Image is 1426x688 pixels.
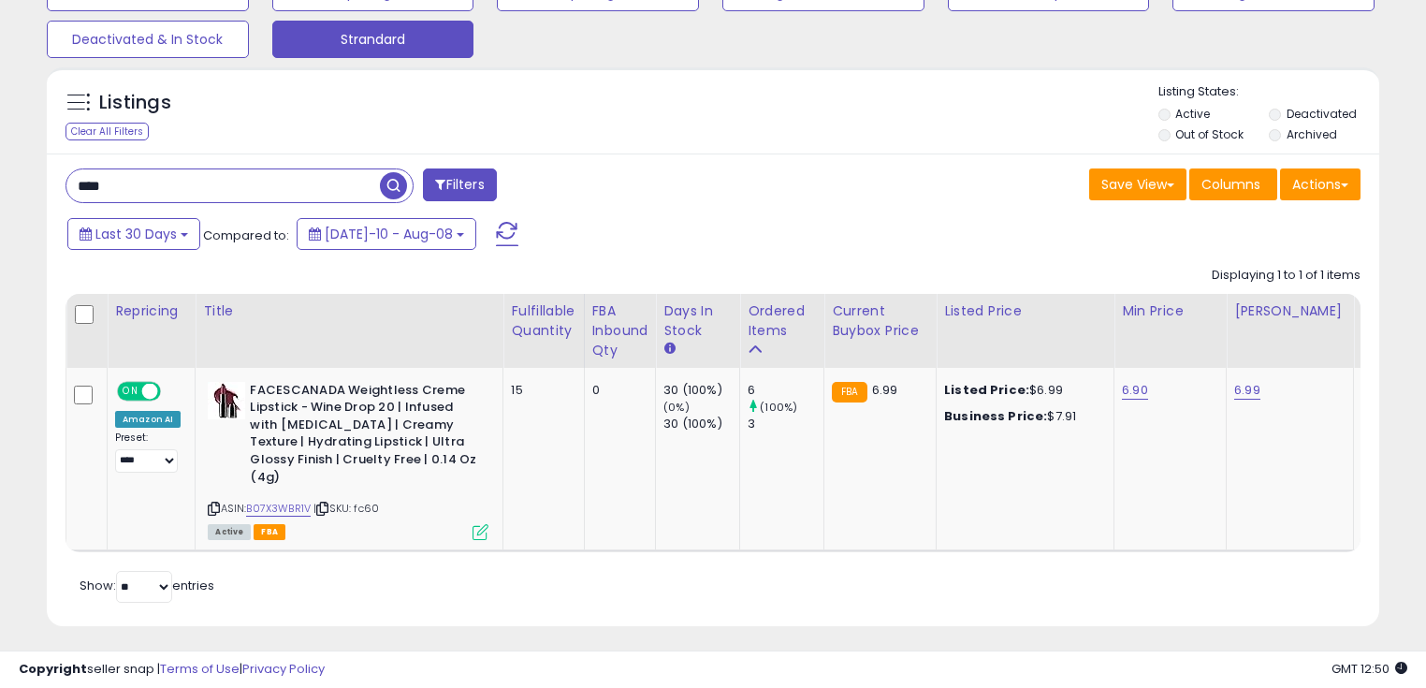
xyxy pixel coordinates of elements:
div: seller snap | | [19,661,325,679]
a: Terms of Use [160,660,240,678]
button: [DATE]-10 - Aug-08 [297,218,476,250]
label: Active [1175,106,1210,122]
div: Current Buybox Price [832,301,928,341]
img: 41Axh+ssE-L._SL40_.jpg [208,382,245,419]
div: $6.99 [944,382,1099,399]
div: FBA inbound Qty [592,301,648,360]
a: 6.99 [1234,381,1260,400]
label: Out of Stock [1175,126,1244,142]
span: ON [119,383,142,399]
div: 30 (100%) [663,416,739,432]
button: Actions [1280,168,1361,200]
div: 3 [748,416,823,432]
small: (100%) [760,400,797,415]
button: Save View [1089,168,1186,200]
div: Listed Price [944,301,1106,321]
span: Show: entries [80,577,214,594]
div: Days In Stock [663,301,732,341]
div: Clear All Filters [65,123,149,140]
b: Listed Price: [944,381,1029,399]
div: Title [203,301,495,321]
span: [DATE]-10 - Aug-08 [325,225,453,243]
span: | SKU: fc60 [313,501,379,516]
strong: Copyright [19,660,87,678]
div: Repricing [115,301,187,321]
span: Last 30 Days [95,225,177,243]
div: $7.91 [944,408,1099,425]
label: Deactivated [1287,106,1357,122]
div: 30 (100%) [663,382,739,399]
div: 6 [748,382,823,399]
div: Ordered Items [748,301,816,341]
p: Listing States: [1158,83,1380,101]
div: 0 [592,382,642,399]
div: Min Price [1122,301,1218,321]
div: Preset: [115,432,181,474]
span: 6.99 [872,381,898,399]
button: Columns [1189,168,1277,200]
small: FBA [832,382,866,403]
span: OFF [158,383,188,399]
button: Last 30 Days [67,218,200,250]
button: Strandard [272,21,474,58]
div: Amazon AI [115,411,181,428]
div: Displaying 1 to 1 of 1 items [1212,267,1361,285]
small: (0%) [663,400,690,415]
span: 2025-09-8 12:50 GMT [1331,660,1407,678]
div: Fulfillable Quantity [511,301,575,341]
div: ASIN: [208,382,488,538]
span: FBA [254,524,285,540]
span: All listings currently available for purchase on Amazon [208,524,251,540]
b: Business Price: [944,407,1047,425]
div: 15 [511,382,569,399]
small: Days In Stock. [663,341,675,358]
a: Privacy Policy [242,660,325,678]
a: 6.90 [1122,381,1148,400]
span: Columns [1201,175,1260,194]
span: Compared to: [203,227,289,244]
div: [PERSON_NAME] [1234,301,1346,321]
h5: Listings [99,90,171,116]
button: Filters [423,168,496,201]
label: Archived [1287,126,1337,142]
button: Deactivated & In Stock [47,21,249,58]
a: B07X3WBR1V [246,501,311,517]
b: FACESCANADA Weightless Creme Lipstick - Wine Drop 20 | Infused with [MEDICAL_DATA] | Creamy Textu... [250,382,477,490]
